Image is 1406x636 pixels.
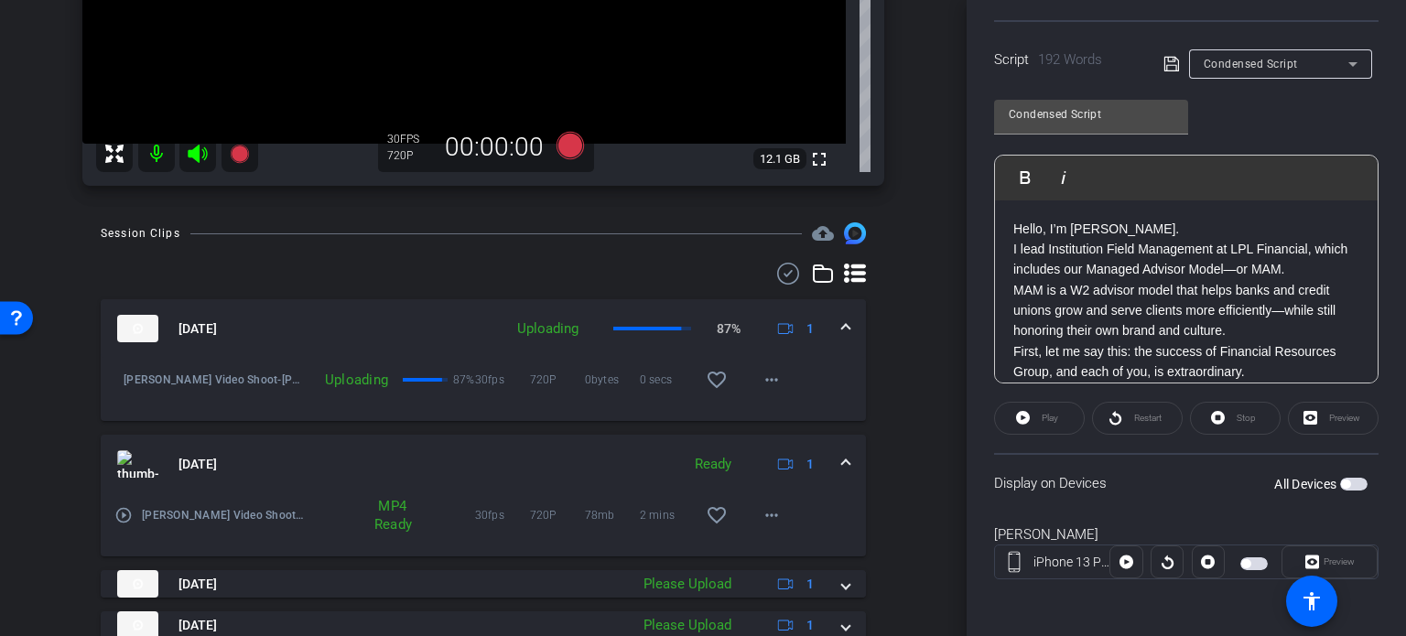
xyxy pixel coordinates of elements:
span: Destinations for your clips [812,222,834,244]
button: Italic (Ctrl+I) [1046,159,1081,196]
span: 1 [806,455,814,474]
div: Display on Devices [994,453,1379,512]
div: thumb-nail[DATE]Ready1 [101,493,866,556]
span: FPS [400,133,419,146]
div: 30 [387,132,433,146]
mat-icon: more_horiz [761,369,783,391]
span: 720P [530,371,585,389]
p: 87% [453,371,475,389]
div: [PERSON_NAME] [994,524,1379,545]
div: Session Clips [101,224,180,243]
span: 1 [806,319,814,339]
span: [DATE] [178,455,217,474]
label: All Devices [1274,475,1340,493]
mat-icon: favorite_border [706,504,728,526]
span: 12.1 GB [753,148,806,170]
span: 0bytes [585,371,640,389]
span: 30fps [475,506,530,524]
div: Uploading [508,318,588,340]
mat-icon: cloud_upload [812,222,834,244]
mat-icon: favorite_border [706,369,728,391]
p: 87% [717,319,741,339]
span: 1 [806,575,814,594]
div: 00:00:00 [433,132,556,163]
mat-icon: play_circle_outline [114,506,133,524]
span: [PERSON_NAME] Video Shoot-[PERSON_NAME]-2025-09-04-08-40-08-613-0 [124,371,307,389]
img: Session clips [844,222,866,244]
span: 1 [806,616,814,635]
div: MP4 Ready [365,497,416,534]
div: Ready [686,454,741,475]
span: [PERSON_NAME] Video Shoot-[PERSON_NAME]-2025-09-04-08-36-53-930-0 [142,506,307,524]
img: thumb-nail [117,450,158,478]
span: 2 mins [640,506,695,524]
img: thumb-nail [117,570,158,598]
span: [DATE] [178,575,217,594]
span: 78mb [585,506,640,524]
span: [DATE] [178,616,217,635]
div: Script [994,49,1138,70]
p: MAM is a W2 advisor model that helps banks and credit unions grow and serve clients more efficien... [1013,280,1359,341]
mat-icon: accessibility [1301,590,1323,612]
span: 30fps [475,371,530,389]
div: iPhone 13 Pro [1033,553,1110,572]
input: Title [1009,103,1173,125]
div: 720P [387,148,433,163]
span: [DATE] [178,319,217,339]
mat-expansion-panel-header: thumb-nail[DATE]Ready1 [101,435,866,493]
span: 0 secs [640,371,695,389]
mat-icon: fullscreen [808,148,830,170]
span: Condensed Script [1204,58,1298,70]
span: 192 Words [1038,51,1102,68]
mat-icon: more_horiz [761,504,783,526]
div: Please Upload [634,615,741,636]
mat-expansion-panel-header: thumb-nail[DATE]Please Upload1 [101,570,866,598]
div: Please Upload [634,574,741,595]
p: Hello, I’m [PERSON_NAME]. I lead Institution Field Management at LPL Financial, which includes ou... [1013,219,1359,280]
mat-expansion-panel-header: thumb-nail[DATE]Uploading87%1 [101,299,866,358]
img: thumb-nail [117,315,158,342]
span: 720P [530,506,585,524]
div: Uploading [307,371,398,389]
div: thumb-nail[DATE]Uploading87%1 [101,358,866,421]
p: First, let me say this: the success of Financial Resources Group, and each of you, is extraordina... [1013,341,1359,403]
